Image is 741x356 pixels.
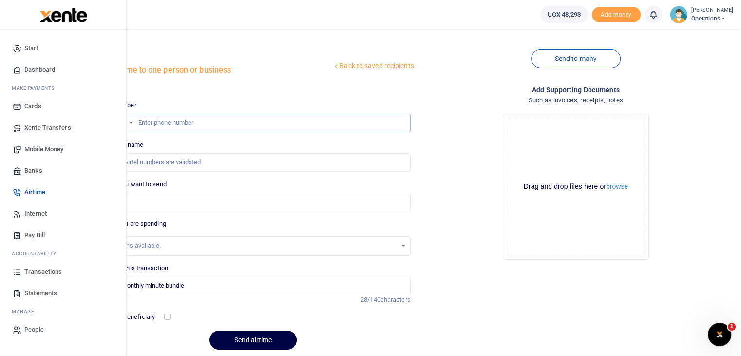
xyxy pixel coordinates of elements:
a: Xente Transfers [8,117,118,138]
span: Add money [592,7,641,23]
span: 1 [728,323,736,331]
label: Reason you are spending [95,219,166,229]
a: Send to many [531,49,621,68]
button: Send airtime [209,331,297,350]
a: Start [8,38,118,59]
span: Operations [691,14,733,23]
a: Internet [8,203,118,224]
span: UGX 48,293 [548,10,581,20]
a: logo-small logo-large logo-large [39,11,87,18]
a: profile-user [PERSON_NAME] Operations [670,6,733,23]
span: anage [17,308,35,315]
input: Enter phone number [95,114,410,132]
span: Statements [24,288,57,298]
label: Memo for this transaction [95,263,168,273]
a: Add money [592,10,641,18]
h4: Airtime [92,50,332,60]
a: Statements [8,282,118,304]
label: Amount you want to send [95,179,166,189]
a: Banks [8,160,118,181]
div: No options available. [103,241,396,251]
a: UGX 48,293 [540,6,588,23]
a: Airtime [8,181,118,203]
a: Back to saved recipients [332,58,415,75]
input: Enter extra information [95,277,410,295]
iframe: Intercom live chat [708,323,731,346]
a: Dashboard [8,59,118,80]
input: MTN & Airtel numbers are validated [95,153,410,172]
h4: Add supporting Documents [418,84,733,95]
span: Xente Transfers [24,123,71,133]
span: People [24,325,44,335]
a: People [8,319,118,340]
img: profile-user [670,6,687,23]
a: Pay Bill [8,224,118,246]
label: Phone number [95,100,136,110]
li: Ac [8,246,118,261]
span: ake Payments [17,84,55,92]
li: M [8,304,118,319]
small: [PERSON_NAME] [691,6,733,15]
span: Transactions [24,267,62,277]
li: Toup your wallet [592,7,641,23]
img: logo-large [40,8,87,22]
button: browse [606,183,628,190]
h4: Such as invoices, receipts, notes [418,95,733,106]
li: Wallet ballance [536,6,592,23]
span: characters [380,296,411,303]
a: Cards [8,96,118,117]
a: Mobile Money [8,138,118,160]
span: countability [19,250,56,257]
li: M [8,80,118,96]
span: 28/140 [361,296,380,303]
span: Pay Bill [24,230,45,240]
div: File Uploader [503,114,649,260]
span: Dashboard [24,65,55,75]
h5: Send airtime to one person or business [92,65,332,75]
span: Internet [24,209,47,218]
input: UGX [95,193,410,211]
span: Airtime [24,187,45,197]
div: Drag and drop files here or [507,182,645,191]
span: Banks [24,166,42,176]
span: Start [24,43,38,53]
a: Transactions [8,261,118,282]
span: Mobile Money [24,144,63,154]
span: Cards [24,101,41,111]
